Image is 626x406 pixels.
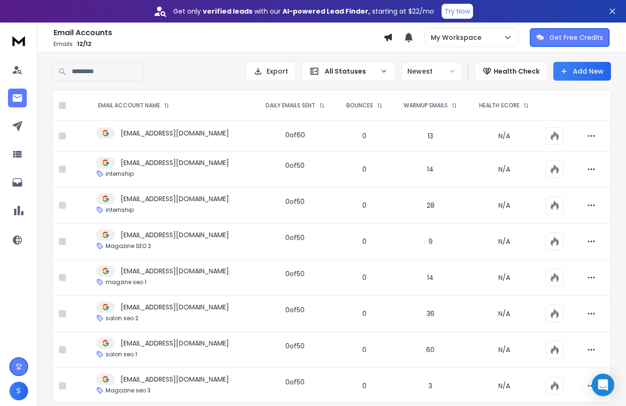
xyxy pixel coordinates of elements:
[121,194,229,203] p: [EMAIL_ADDRESS][DOMAIN_NAME]
[393,332,468,368] td: 60
[404,102,448,109] p: WARMUP EMAILS
[285,233,305,242] div: 0 of 50
[285,269,305,278] div: 0 of 50
[285,197,305,206] div: 0 of 50
[393,260,468,296] td: 14
[442,4,473,19] button: Try Now
[431,33,485,42] p: My Workspace
[245,62,296,81] button: Export
[106,387,151,394] p: Magazine seo 3
[474,309,534,318] p: N/A
[342,345,387,354] p: 0
[444,7,470,16] p: Try Now
[342,273,387,282] p: 0
[285,377,305,387] div: 0 of 50
[550,33,603,42] p: Get Free Credits
[53,40,383,48] p: Emails :
[9,32,28,49] img: logo
[474,201,534,210] p: N/A
[121,158,229,167] p: [EMAIL_ADDRESS][DOMAIN_NAME]
[474,131,534,141] p: N/A
[474,381,534,391] p: N/A
[106,170,134,178] p: internship
[393,224,468,260] td: 9
[173,7,434,16] p: Get only with our starting at $22/mo
[530,28,610,47] button: Get Free Credits
[106,206,134,214] p: internship
[282,7,370,16] strong: AI-powered Lead Finder,
[393,121,468,151] td: 13
[121,338,229,348] p: [EMAIL_ADDRESS][DOMAIN_NAME]
[346,102,373,109] p: BOUNCES
[393,151,468,188] td: 14
[203,7,252,16] strong: verified leads
[393,296,468,332] td: 36
[553,62,611,81] button: Add New
[474,237,534,246] p: N/A
[342,381,387,391] p: 0
[121,375,229,384] p: [EMAIL_ADDRESS][DOMAIN_NAME]
[266,102,315,109] p: DAILY EMAILS SENT
[121,230,229,240] p: [EMAIL_ADDRESS][DOMAIN_NAME]
[393,368,468,404] td: 3
[285,305,305,315] div: 0 of 50
[285,130,305,140] div: 0 of 60
[106,315,138,322] p: salon seo 2
[325,67,376,76] p: All Statuses
[121,266,229,276] p: [EMAIL_ADDRESS][DOMAIN_NAME]
[106,351,137,358] p: salon seo 1
[342,165,387,174] p: 0
[474,273,534,282] p: N/A
[592,374,614,396] div: Open Intercom Messenger
[53,27,383,38] h1: Email Accounts
[121,302,229,312] p: [EMAIL_ADDRESS][DOMAIN_NAME]
[285,341,305,351] div: 0 of 50
[342,309,387,318] p: 0
[474,62,548,81] button: Health Check
[342,237,387,246] p: 0
[9,382,28,400] button: S
[342,131,387,141] p: 0
[121,128,229,138] p: [EMAIL_ADDRESS][DOMAIN_NAME]
[393,188,468,224] td: 28
[77,40,92,48] span: 12 / 12
[106,242,151,250] p: Magazine SEO 2
[106,278,146,286] p: magzine seo 1
[285,161,305,170] div: 0 of 50
[401,62,462,81] button: Newest
[474,345,534,354] p: N/A
[98,102,169,109] div: EMAIL ACCOUNT NAME
[479,102,519,109] p: HEALTH SCORE
[342,201,387,210] p: 0
[474,165,534,174] p: N/A
[494,67,540,76] p: Health Check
